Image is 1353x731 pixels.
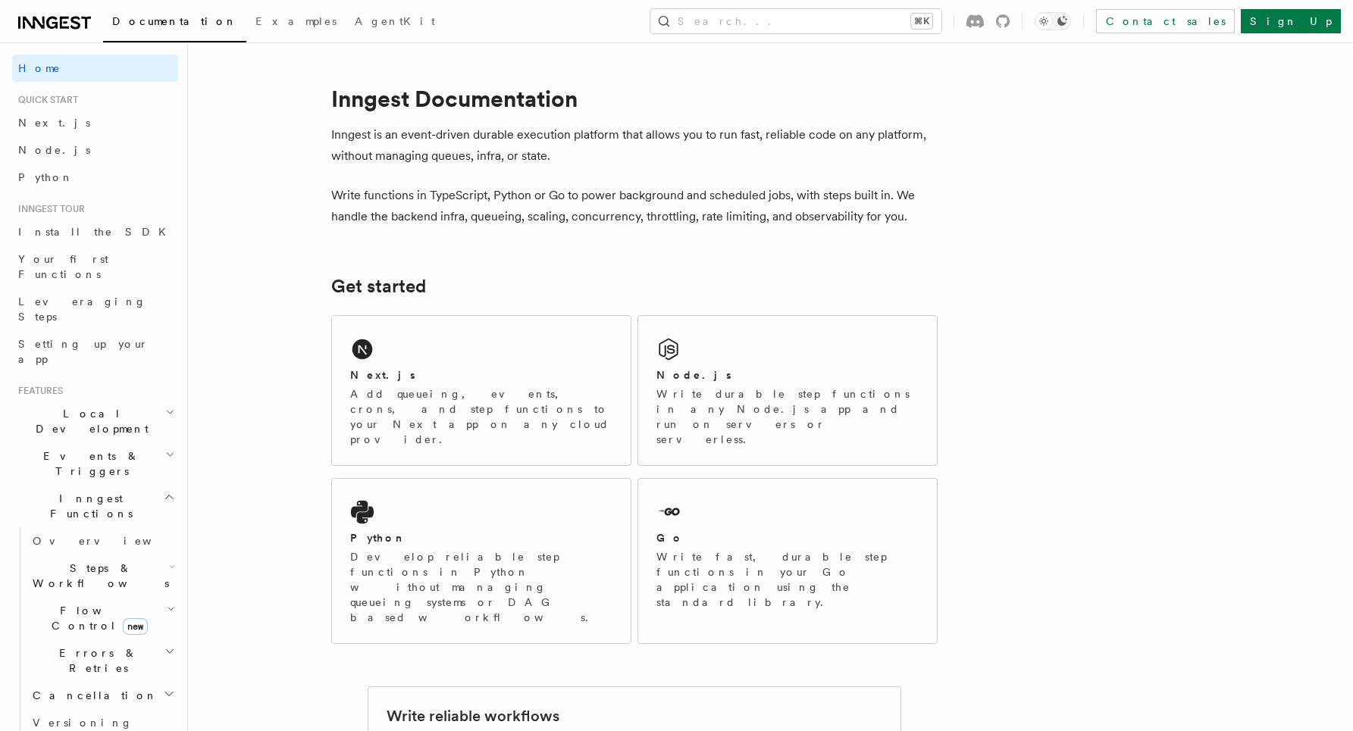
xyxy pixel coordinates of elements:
a: Examples [246,5,346,41]
a: Home [12,55,178,82]
p: Write fast, durable step functions in your Go application using the standard library. [656,549,919,610]
span: Overview [33,535,189,547]
span: Node.js [18,144,90,156]
p: Develop reliable step functions in Python without managing queueing systems or DAG based workflows. [350,549,612,625]
a: GoWrite fast, durable step functions in your Go application using the standard library. [637,478,938,644]
button: Errors & Retries [27,639,178,682]
p: Add queueing, events, crons, and step functions to your Next app on any cloud provider. [350,386,612,447]
a: Install the SDK [12,218,178,245]
a: Node.js [12,136,178,164]
span: Cancellation [27,688,158,703]
span: Inngest tour [12,203,85,215]
button: Flow Controlnew [27,597,178,639]
span: Events & Triggers [12,448,165,479]
a: Get started [331,276,426,297]
button: Cancellation [27,682,178,709]
span: Python [18,171,74,183]
span: Your first Functions [18,253,108,280]
a: Node.jsWrite durable step functions in any Node.js app and run on servers or serverless. [637,315,938,466]
a: Next.js [12,109,178,136]
h2: Python [350,530,406,545]
button: Search...⌘K [650,9,941,33]
span: AgentKit [355,15,435,27]
h1: Inngest Documentation [331,85,938,112]
span: Steps & Workflows [27,561,169,591]
span: Quick start [12,94,78,106]
span: new [123,618,148,635]
span: Setting up your app [18,338,149,365]
p: Inngest is an event-driven durable execution platform that allows you to run fast, reliable code ... [331,124,938,167]
button: Events & Triggers [12,442,178,485]
span: Errors & Retries [27,645,164,676]
button: Steps & Workflows [27,554,178,597]
span: Local Development [12,406,165,436]
a: Next.jsAdd queueing, events, crons, and step functions to your Next app on any cloud provider. [331,315,631,466]
span: Inngest Functions [12,491,164,521]
h2: Node.js [656,367,731,383]
h2: Write reliable workflows [387,705,559,726]
a: Leveraging Steps [12,288,178,330]
a: Your first Functions [12,245,178,288]
span: Leveraging Steps [18,295,146,323]
h2: Next.js [350,367,415,383]
a: Overview [27,527,178,554]
p: Write functions in TypeScript, Python or Go to power background and scheduled jobs, with steps bu... [331,185,938,227]
span: Documentation [112,15,237,27]
p: Write durable step functions in any Node.js app and run on servers or serverless. [656,386,919,447]
a: AgentKit [346,5,444,41]
span: Install the SDK [18,226,175,238]
span: Next.js [18,117,90,129]
a: Python [12,164,178,191]
span: Examples [255,15,337,27]
span: Versioning [33,717,133,729]
kbd: ⌘K [911,14,932,29]
h2: Go [656,530,684,545]
span: Features [12,385,63,397]
a: Sign Up [1241,9,1341,33]
a: Documentation [103,5,246,42]
button: Local Development [12,400,178,442]
span: Home [18,61,61,76]
a: Setting up your app [12,330,178,373]
a: Contact sales [1096,9,1235,33]
span: Flow Control [27,603,167,633]
a: PythonDevelop reliable step functions in Python without managing queueing systems or DAG based wo... [331,478,631,644]
button: Inngest Functions [12,485,178,527]
button: Toggle dark mode [1035,12,1071,30]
